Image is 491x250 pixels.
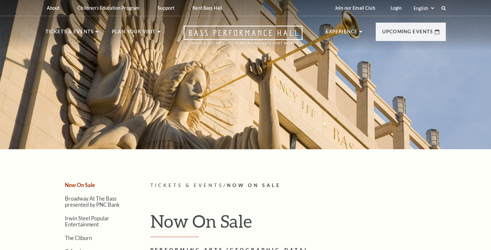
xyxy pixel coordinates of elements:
[77,5,139,11] p: Children's Education Program
[382,28,433,39] p: Upcoming Events
[150,211,446,237] h1: Now On Sale
[65,195,120,208] a: Broadway At The Bass presented by PNC Bank
[150,182,224,188] span: Tickets & Events
[65,235,92,241] a: The Cliburn
[46,28,94,39] p: Tickets & Events
[192,5,222,11] p: Rent Bass Hall
[227,182,281,188] span: Now On Sale
[412,5,435,11] select: Select:
[326,28,358,39] p: Experience
[112,28,156,39] p: Plan Your Visit
[158,5,174,11] p: Support
[65,182,95,188] a: Now On Sale
[65,215,109,227] a: Irwin Steel Popular Entertainment
[150,182,446,190] p: /
[47,5,60,11] p: About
